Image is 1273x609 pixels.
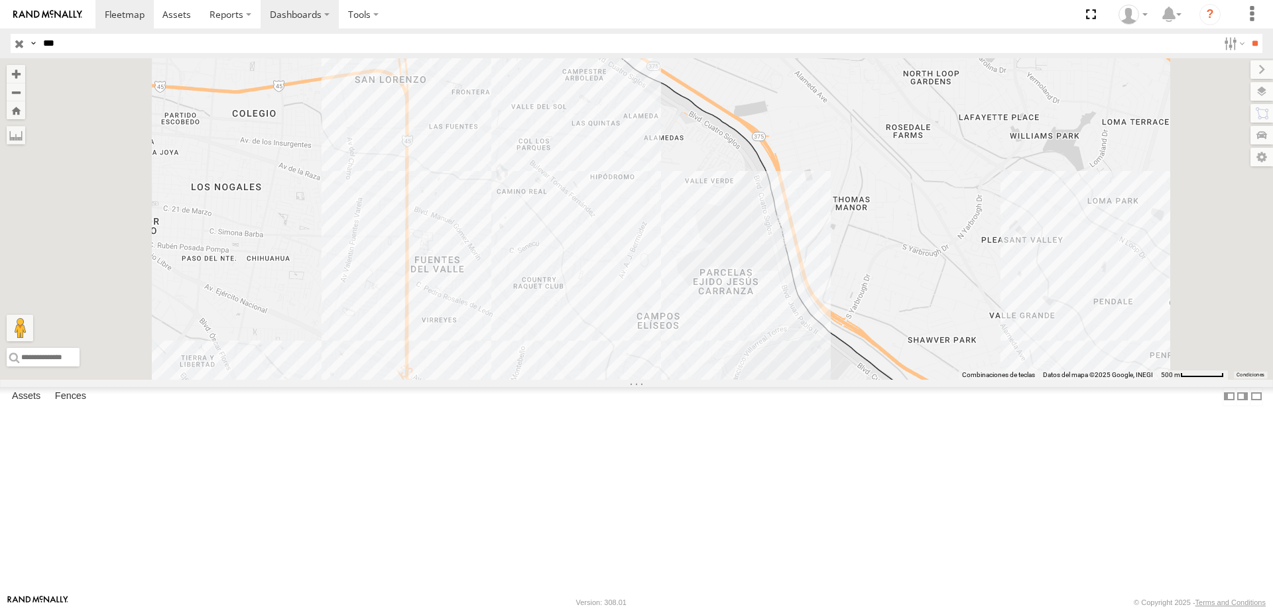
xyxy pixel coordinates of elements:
img: rand-logo.svg [13,10,82,19]
span: 500 m [1161,371,1180,378]
label: Hide Summary Table [1250,387,1263,406]
label: Search Filter Options [1219,34,1247,53]
a: Visit our Website [7,596,68,609]
label: Search Query [28,34,38,53]
button: Zoom in [7,65,25,83]
button: Escala del mapa: 500 m por 62 píxeles [1157,370,1228,380]
div: MANUEL HERNANDEZ [1114,5,1152,25]
button: Combinaciones de teclas [962,370,1035,380]
label: Dock Summary Table to the Right [1236,387,1249,406]
i: ? [1199,4,1221,25]
button: Arrastra el hombrecito naranja al mapa para abrir Street View [7,315,33,341]
div: Version: 308.01 [576,598,627,606]
a: Condiciones (se abre en una nueva pestaña) [1237,372,1264,378]
a: Terms and Conditions [1195,598,1266,606]
label: Fences [48,387,93,406]
div: © Copyright 2025 - [1134,598,1266,606]
label: Map Settings [1250,148,1273,166]
button: Zoom out [7,83,25,101]
label: Dock Summary Table to the Left [1223,387,1236,406]
label: Assets [5,387,47,406]
button: Zoom Home [7,101,25,119]
label: Measure [7,126,25,144]
span: Datos del mapa ©2025 Google, INEGI [1043,371,1153,378]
